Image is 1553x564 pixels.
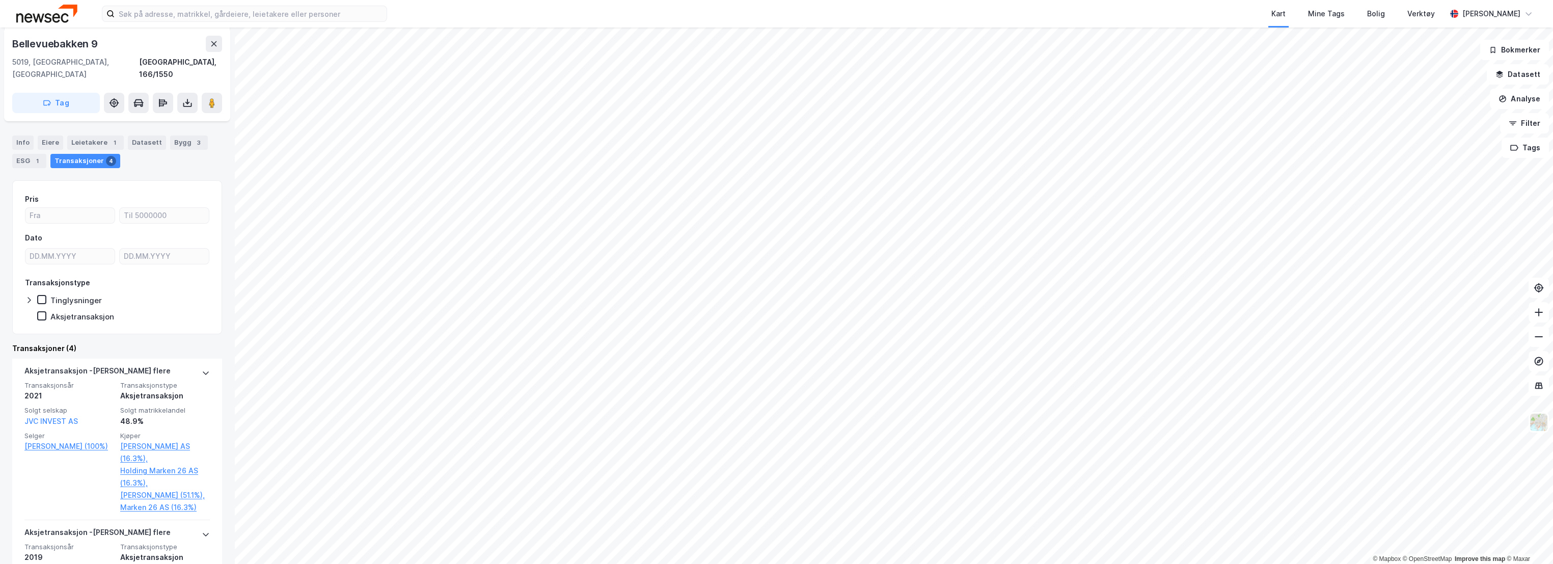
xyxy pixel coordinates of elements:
div: Transaksjonstype [25,277,90,289]
div: Transaksjoner (4) [12,342,222,355]
a: Marken 26 AS (16.3%) [120,501,210,514]
input: Søk på adresse, matrikkel, gårdeiere, leietakere eller personer [115,6,387,21]
input: DD.MM.YYYY [25,249,115,264]
span: Transaksjonsår [24,381,114,390]
div: 1 [110,138,120,148]
div: Tinglysninger [50,296,102,305]
a: Holding Marken 26 AS (16.3%), [120,465,210,489]
div: Transaksjoner [50,154,120,168]
input: Til 5000000 [120,208,209,223]
div: Eiere [38,136,63,150]
img: Z [1529,413,1548,432]
span: Transaksjonstype [120,543,210,551]
span: Selger [24,432,114,440]
input: DD.MM.YYYY [120,249,209,264]
div: Aksjetransaksjon [50,312,114,321]
div: Aksjetransaksjon - [PERSON_NAME] flere [24,526,171,543]
div: 3 [194,138,204,148]
span: Solgt selskap [24,406,114,415]
a: Mapbox [1373,555,1401,562]
div: Pris [25,193,39,205]
div: [GEOGRAPHIC_DATA], 166/1550 [139,56,222,80]
iframe: Chat Widget [1502,515,1553,564]
a: [PERSON_NAME] AS (16.3%), [120,440,210,465]
div: Aksjetransaksjon - [PERSON_NAME] flere [24,365,171,381]
div: Bolig [1367,8,1385,20]
div: Datasett [128,136,166,150]
span: Solgt matrikkelandel [120,406,210,415]
button: Filter [1500,113,1549,133]
div: Aksjetransaksjon [120,551,210,563]
div: 4 [106,156,116,166]
div: [PERSON_NAME] [1462,8,1520,20]
div: 2019 [24,551,114,563]
div: Aksjetransaksjon [120,390,210,402]
a: Improve this map [1455,555,1505,562]
div: 1 [32,156,42,166]
div: 48.9% [120,415,210,427]
img: newsec-logo.f6e21ccffca1b3a03d2d.png [16,5,77,22]
div: Kart [1271,8,1286,20]
div: Verktøy [1407,8,1435,20]
div: 5019, [GEOGRAPHIC_DATA], [GEOGRAPHIC_DATA] [12,56,139,80]
button: Datasett [1487,64,1549,85]
div: ESG [12,154,46,168]
input: Fra [25,208,115,223]
div: Mine Tags [1308,8,1345,20]
div: Kontrollprogram for chat [1502,515,1553,564]
a: OpenStreetMap [1403,555,1452,562]
div: Dato [25,232,42,244]
button: Analyse [1490,89,1549,109]
div: 2021 [24,390,114,402]
button: Bokmerker [1480,40,1549,60]
a: [PERSON_NAME] (100%) [24,440,114,452]
div: Leietakere [67,136,124,150]
a: JVC INVEST AS [24,417,78,425]
a: [PERSON_NAME] (51.1%), [120,489,210,501]
span: Transaksjonsår [24,543,114,551]
span: Transaksjonstype [120,381,210,390]
span: Kjøper [120,432,210,440]
div: Bellevuebakken 9 [12,36,100,52]
div: Bygg [170,136,208,150]
button: Tags [1502,138,1549,158]
button: Tag [12,93,100,113]
div: Info [12,136,34,150]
